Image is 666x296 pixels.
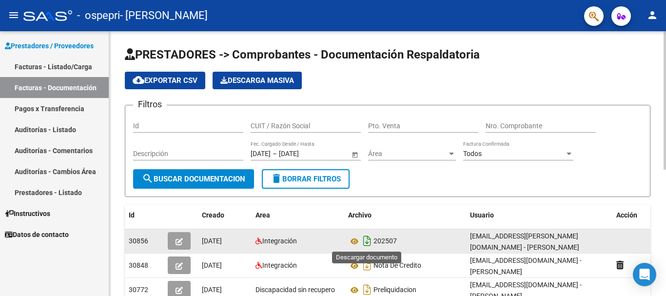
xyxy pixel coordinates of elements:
span: Todos [463,150,482,158]
span: Acción [616,211,637,219]
span: [EMAIL_ADDRESS][DOMAIN_NAME] - [PERSON_NAME] [470,257,582,276]
span: 30856 [129,237,148,245]
datatable-header-cell: Archivo [344,205,466,226]
span: Id [129,211,135,219]
span: – [273,150,277,158]
datatable-header-cell: Id [125,205,164,226]
mat-icon: person [646,9,658,21]
span: - [PERSON_NAME] [120,5,208,26]
span: Area [255,211,270,219]
datatable-header-cell: Usuario [466,205,612,226]
span: [DATE] [202,261,222,269]
mat-icon: search [142,173,154,184]
mat-icon: menu [8,9,20,21]
span: 202507 [373,237,397,245]
datatable-header-cell: Acción [612,205,661,226]
span: Exportar CSV [133,76,197,85]
span: Instructivos [5,208,50,219]
span: 30772 [129,286,148,294]
span: Integración [262,237,297,245]
span: Buscar Documentacion [142,175,245,183]
button: Buscar Documentacion [133,169,254,189]
span: PRESTADORES -> Comprobantes - Documentación Respaldatoria [125,48,480,61]
button: Open calendar [350,149,360,159]
div: Open Intercom Messenger [633,263,656,286]
i: Descargar documento [361,233,373,249]
mat-icon: cloud_download [133,74,144,86]
span: Prestadores / Proveedores [5,40,94,51]
span: [DATE] [202,286,222,294]
span: Archivo [348,211,372,219]
i: Descargar documento [361,257,373,273]
span: Borrar Filtros [271,175,341,183]
span: Preliquidacion [373,286,416,294]
span: Discapacidad sin recupero [255,286,335,294]
button: Exportar CSV [125,72,205,89]
span: Usuario [470,211,494,219]
span: - ospepri [77,5,120,26]
span: Datos de contacto [5,229,69,240]
button: Descarga Masiva [213,72,302,89]
input: End date [279,150,327,158]
app-download-masive: Descarga masiva de comprobantes (adjuntos) [213,72,302,89]
span: Nota De Credito [373,262,421,270]
span: 30848 [129,261,148,269]
span: Creado [202,211,224,219]
datatable-header-cell: Creado [198,205,252,226]
button: Borrar Filtros [262,169,350,189]
datatable-header-cell: Area [252,205,344,226]
mat-icon: delete [271,173,282,184]
h3: Filtros [133,98,167,111]
span: [EMAIL_ADDRESS][PERSON_NAME][DOMAIN_NAME] - [PERSON_NAME] [470,232,579,251]
input: Start date [251,150,271,158]
span: [DATE] [202,237,222,245]
span: Área [368,150,447,158]
span: Integración [262,261,297,269]
span: Descarga Masiva [220,76,294,85]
